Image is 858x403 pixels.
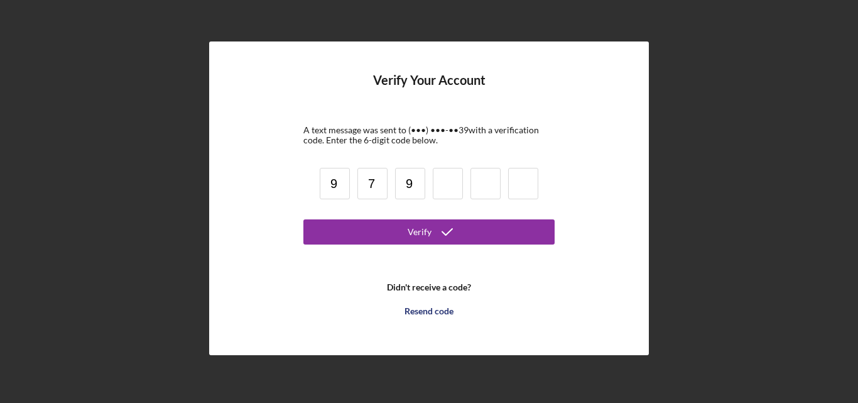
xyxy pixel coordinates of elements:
[387,282,471,292] b: Didn't receive a code?
[303,219,555,245] button: Verify
[373,73,486,106] h4: Verify Your Account
[405,299,453,324] div: Resend code
[303,125,555,145] div: A text message was sent to (•••) •••-•• 39 with a verification code. Enter the 6-digit code below.
[408,219,432,245] div: Verify
[303,299,555,324] button: Resend code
